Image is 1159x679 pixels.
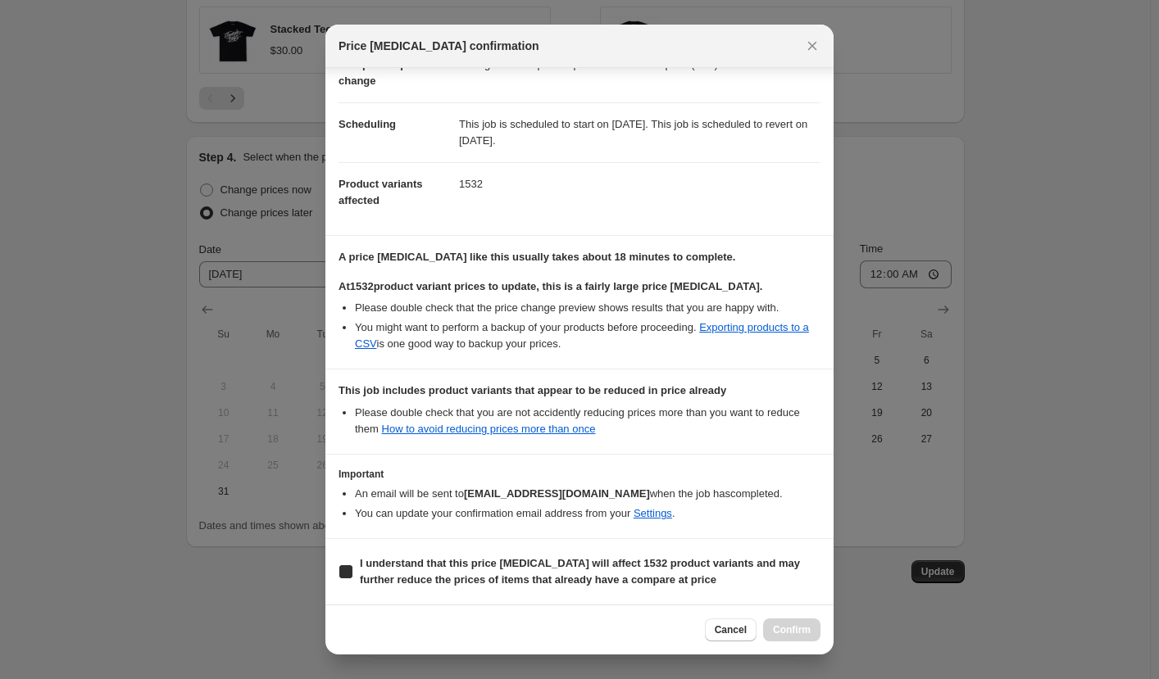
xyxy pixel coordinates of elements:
[382,423,596,435] a: How to avoid reducing prices more than once
[715,623,747,636] span: Cancel
[339,38,539,54] span: Price [MEDICAL_DATA] confirmation
[459,102,820,162] dd: This job is scheduled to start on [DATE]. This job is scheduled to revert on [DATE].
[705,618,757,641] button: Cancel
[360,557,800,586] b: I understand that this price [MEDICAL_DATA] will affect 1532 product variants and may further red...
[355,300,820,316] li: Please double check that the price change preview shows results that you are happy with.
[355,319,820,352] li: You might want to perform a backup of your products before proceeding. is one good way to backup ...
[355,505,820,522] li: You can update your confirmation email address from your .
[355,405,820,437] li: Please double check that you are not accidently reducing prices more than you want to reduce them
[459,162,820,206] dd: 1532
[339,280,762,292] b: At 1532 product variant prices to update, this is a fairly large price [MEDICAL_DATA].
[339,384,726,396] b: This job includes product variants that appear to be reduced in price already
[355,321,809,350] a: Exporting products to a CSV
[339,118,396,130] span: Scheduling
[464,487,650,500] b: [EMAIL_ADDRESS][DOMAIN_NAME]
[634,507,672,519] a: Settings
[339,468,820,481] h3: Important
[339,178,423,206] span: Product variants affected
[801,34,824,57] button: Close
[355,486,820,502] li: An email will be sent to when the job has completed .
[339,251,735,263] b: A price [MEDICAL_DATA] like this usually takes about 18 minutes to complete.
